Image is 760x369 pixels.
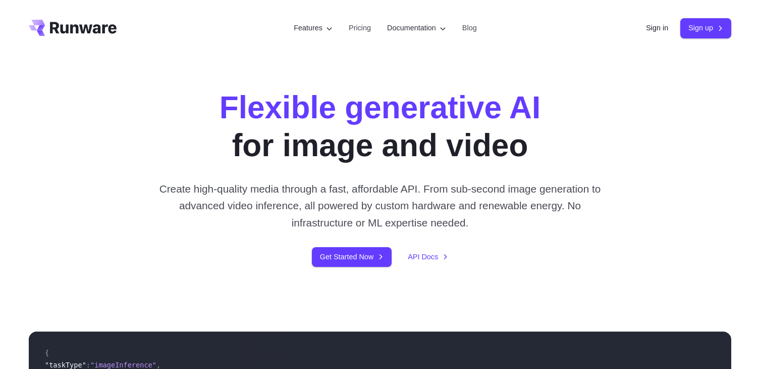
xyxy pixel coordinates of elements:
a: Sign in [646,22,668,34]
p: Create high-quality media through a fast, affordable API. From sub-second image generation to adv... [155,180,605,231]
span: { [45,349,49,357]
a: Get Started Now [312,247,392,267]
a: Go to / [29,20,117,36]
a: Pricing [349,22,371,34]
span: "taskType" [45,361,86,369]
a: Blog [462,22,477,34]
span: "imageInference" [90,361,156,369]
label: Features [294,22,333,34]
h1: for image and video [220,89,540,164]
a: Sign up [680,18,731,38]
strong: Flexible generative AI [220,90,540,125]
a: API Docs [408,251,448,263]
label: Documentation [387,22,446,34]
span: : [86,361,90,369]
span: , [156,361,160,369]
